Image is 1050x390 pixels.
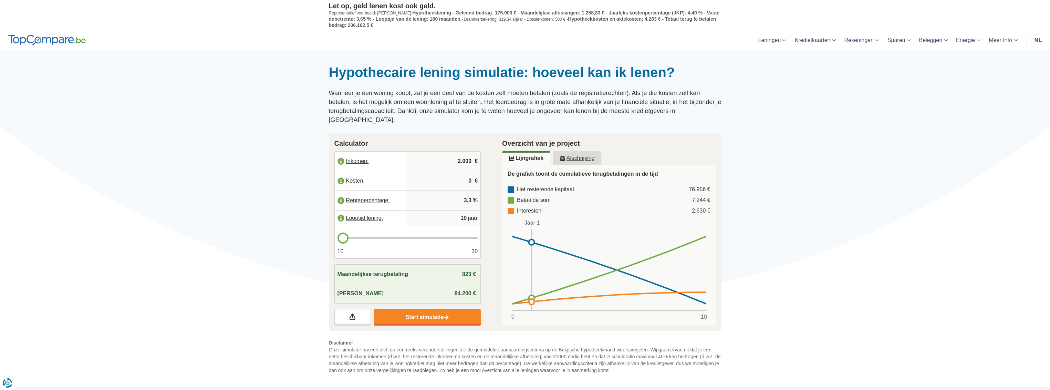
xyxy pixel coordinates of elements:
[337,270,408,278] span: Maandelijkse terugbetaling
[335,211,408,226] label: Looptijd lening:
[692,207,710,215] div: 2.630 €
[329,2,721,10] p: Let op, geld lenen kost ook geld.
[560,155,595,161] u: Afschrijving
[511,313,514,321] span: 0
[335,173,408,188] label: Kosten:
[337,248,344,256] span: 10
[692,196,710,204] div: 7.244 €
[468,214,478,222] span: jaar
[329,339,721,346] span: Disclaimer
[790,30,840,50] a: Kredietkaarten
[329,10,719,22] span: Hypotheeklening - Geleend bedrag: 175.000 € - Maandelijkse aflossingen: 1.258,83 € - Jaarlijks ko...
[374,309,481,326] a: Start simulatie
[410,172,478,190] input: |
[329,10,721,28] p: Representatief voorbeeld: [PERSON_NAME]: - Brandverzekering: 319,34 €/jaar - Dossierkosten: 500 € -
[410,191,478,210] input: |
[335,154,408,169] label: Inkomen:
[410,152,478,171] input: |
[337,290,384,298] span: [PERSON_NAME]
[329,16,716,28] span: Hypotheekkosten en aktekosten: 4.283 € - Totaal terug te betalen bedrag: 236.162,5 €
[1030,30,1046,50] a: nl
[985,30,1022,50] a: Meer Info
[502,138,716,148] h2: Overzicht van je project
[335,193,408,208] label: Rentepercentage:
[701,313,707,321] span: 10
[475,157,478,165] span: €
[462,271,476,277] span: 823 €
[471,248,478,256] span: 30
[840,30,883,50] a: Rekeningen
[952,30,985,50] a: Energie
[329,64,721,81] h1: Hypothecaire lening simulatie: hoeveel kan ik lenen?
[334,309,371,326] a: Deel je resultaten
[329,89,721,124] p: Wanneer je een woning koopt, zal je een deel van de kosten zelf moeten betalen (zoals de registra...
[883,30,915,50] a: Sparen
[508,196,551,204] div: Betaalde som
[473,197,478,205] span: %
[508,171,710,180] h3: De grafiek toont de cumulatieve terugbetalingen in de tijd
[455,290,476,296] span: 84.200 €
[8,35,86,46] img: TopCompare
[508,207,541,215] div: Interesten
[915,30,952,50] a: Beleggen
[334,138,481,148] h2: Calculator
[508,186,574,194] div: Het resterende kapitaal
[509,155,543,161] u: Lijngrafiek
[689,186,710,194] div: 76.956 €
[329,339,721,374] p: Onze simulator baseert zich op een reeks veronderstellingen die de gemiddelde aanvaardingscriteri...
[754,30,790,50] a: Leningen
[444,315,449,320] img: Start simulatie
[475,177,478,185] span: €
